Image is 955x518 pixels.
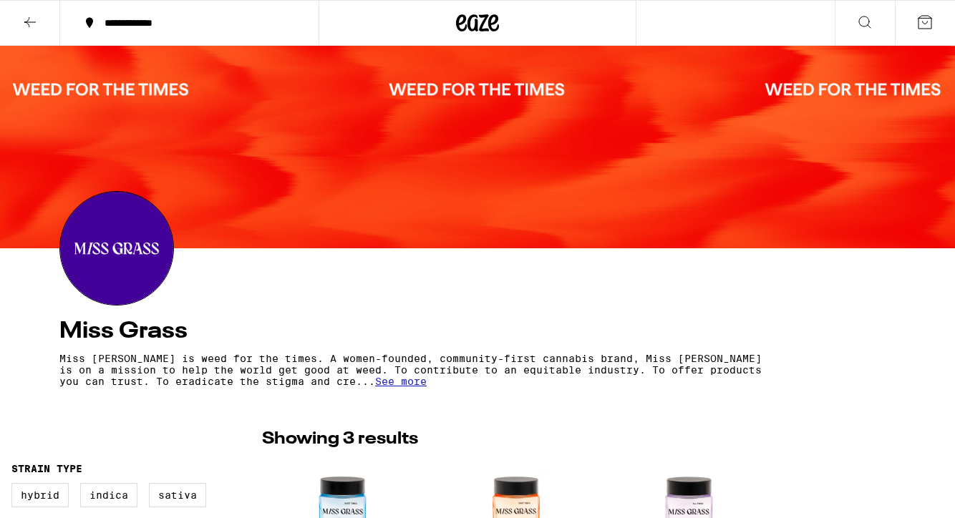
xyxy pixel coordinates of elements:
[11,483,69,507] label: Hybrid
[60,192,173,305] img: Miss Grass logo
[59,353,770,387] p: Miss [PERSON_NAME] is weed for the times. A women-founded, community-first cannabis brand, Miss [...
[59,320,896,343] h4: Miss Grass
[11,463,82,474] legend: Strain Type
[262,427,418,451] p: Showing 3 results
[80,483,137,507] label: Indica
[149,483,206,507] label: Sativa
[375,376,427,387] span: See more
